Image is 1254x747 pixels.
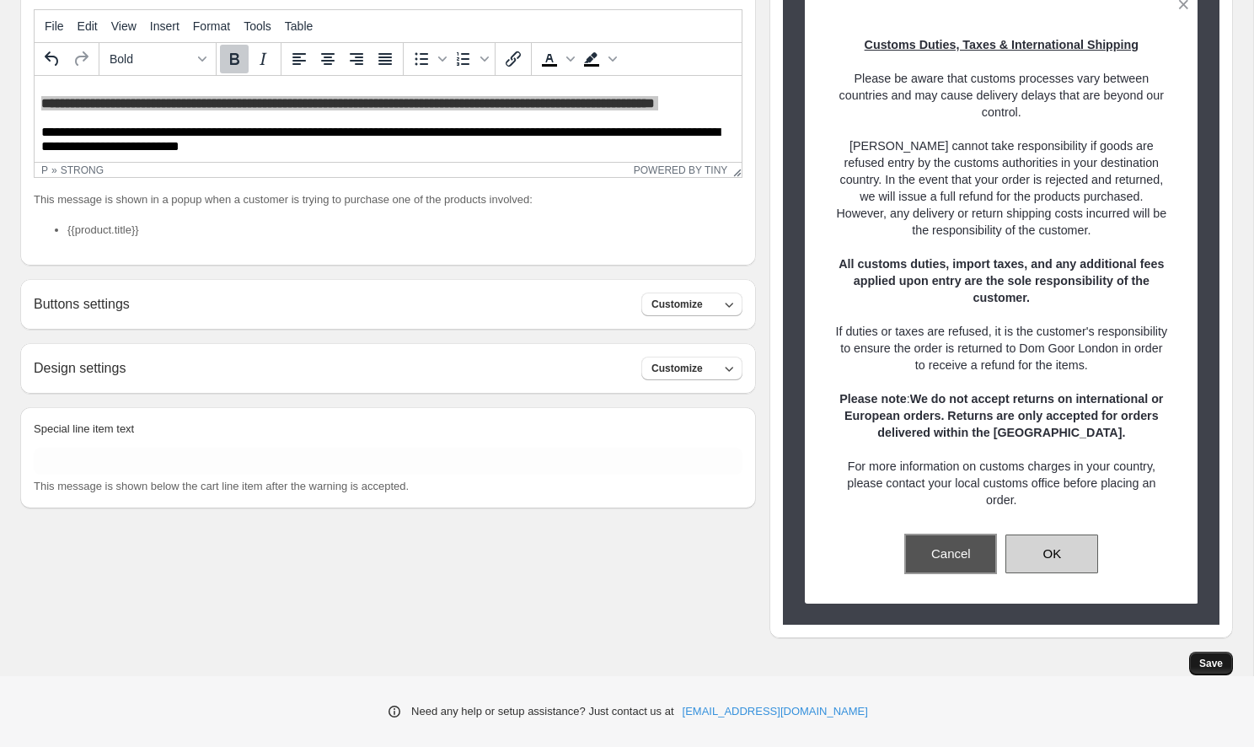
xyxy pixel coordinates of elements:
span: Table [285,19,313,33]
iframe: Rich Text Area [35,76,742,162]
span: View [111,19,137,33]
div: Resize [727,163,742,177]
div: Bullet list [407,45,449,73]
span: Insert [150,19,180,33]
h2: Buttons settings [34,296,130,312]
span: Tools [244,19,271,33]
li: {{product.title}} [67,222,742,239]
span: File [45,19,64,33]
div: Text color [535,45,577,73]
button: OK [1005,535,1098,573]
p: Please be aware that customs processes vary between countries and may cause delivery delays that ... [834,70,1169,137]
button: Cancel [904,534,997,574]
button: Italic [249,45,277,73]
span: This message is shown below the cart line item after the warning is accepted. [34,480,409,492]
p: : [834,390,1169,458]
span: Customize [651,298,703,311]
div: strong [61,164,104,176]
span: Format [193,19,230,33]
a: [EMAIL_ADDRESS][DOMAIN_NAME] [683,703,868,720]
div: Numbered list [449,45,491,73]
button: Align left [285,45,313,73]
button: Customize [641,293,742,316]
span: Special line item text [34,422,134,435]
div: » [51,164,57,176]
a: Powered by Tiny [634,164,728,176]
button: Justify [371,45,399,73]
span: Save [1199,657,1223,670]
h2: Design settings [34,360,126,376]
button: Redo [67,45,95,73]
span: Customize [651,362,703,375]
button: Align center [313,45,342,73]
p: If duties or taxes are refused, it is the customer's responsibility to ensure the order is return... [834,255,1169,390]
strong: All customs duties, import taxes, and any additional fees applied upon entry are the sole respons... [839,257,1164,304]
button: Undo [38,45,67,73]
button: Customize [641,357,742,380]
button: Formats [103,45,212,73]
button: Insert/edit link [499,45,528,73]
div: p [41,164,48,176]
button: Align right [342,45,371,73]
div: Background color [577,45,619,73]
p: [PERSON_NAME] cannot take responsibility if goods are refused entry by the customs authorities in... [834,137,1169,255]
button: Save [1189,652,1233,675]
strong: We do not accept returns on international or European orders. Returns are only accepted for order... [844,392,1163,439]
span: Edit [78,19,98,33]
span: Bold [110,52,192,66]
p: For more information on customs charges in your country, please contact your local customs office... [834,458,1169,508]
strong: Please note [839,392,906,406]
button: Bold [220,45,249,73]
strong: Customs Duties, Taxes & International Shipping [865,38,1139,51]
p: This message is shown in a popup when a customer is trying to purchase one of the products involved: [34,191,742,208]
